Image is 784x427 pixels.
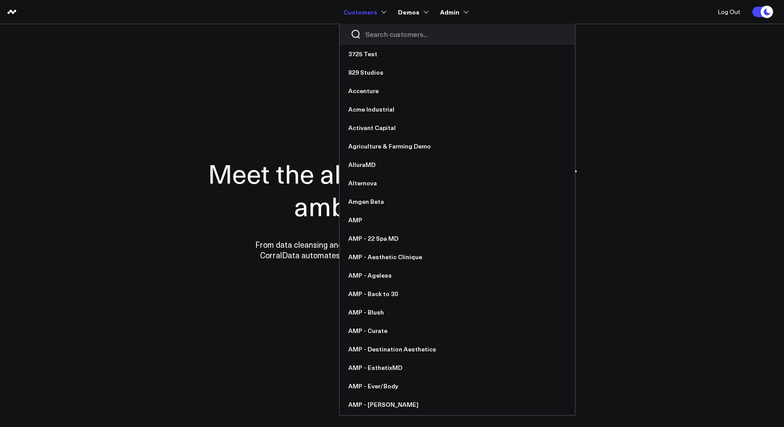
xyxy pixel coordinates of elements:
[340,119,575,137] a: Activant Capital
[340,100,575,119] a: Acme Industrial
[340,137,575,156] a: Agriculture & Farming Demo
[343,4,385,20] a: Customers
[340,82,575,100] a: Accenture
[340,266,575,285] a: AMP - Ageless
[340,303,575,322] a: AMP - Blush
[340,395,575,414] a: AMP - [PERSON_NAME]
[177,157,607,222] h1: Meet the all-in-one data hub for ambitious teams
[340,358,575,377] a: AMP - EsthetixMD
[340,63,575,82] a: 829 Studios
[340,45,575,63] a: 3725 Test
[340,192,575,211] a: Amgen Beta
[365,29,564,39] input: Search customers input
[340,248,575,266] a: AMP - Aesthetic Clinique
[340,229,575,248] a: AMP - 22 Spa MD
[340,322,575,340] a: AMP - Curate
[340,285,575,303] a: AMP - Back to 30
[440,4,467,20] a: Admin
[340,340,575,358] a: AMP - Destination Aesthetics
[340,211,575,229] a: AMP
[398,4,427,20] a: Demos
[236,239,548,261] p: From data cleansing and integration to personalized dashboards and insights, CorralData automates...
[350,29,361,40] button: Search customers button
[340,156,575,174] a: AlluraMD
[340,377,575,395] a: AMP - Ever/Body
[340,174,575,192] a: Alternova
